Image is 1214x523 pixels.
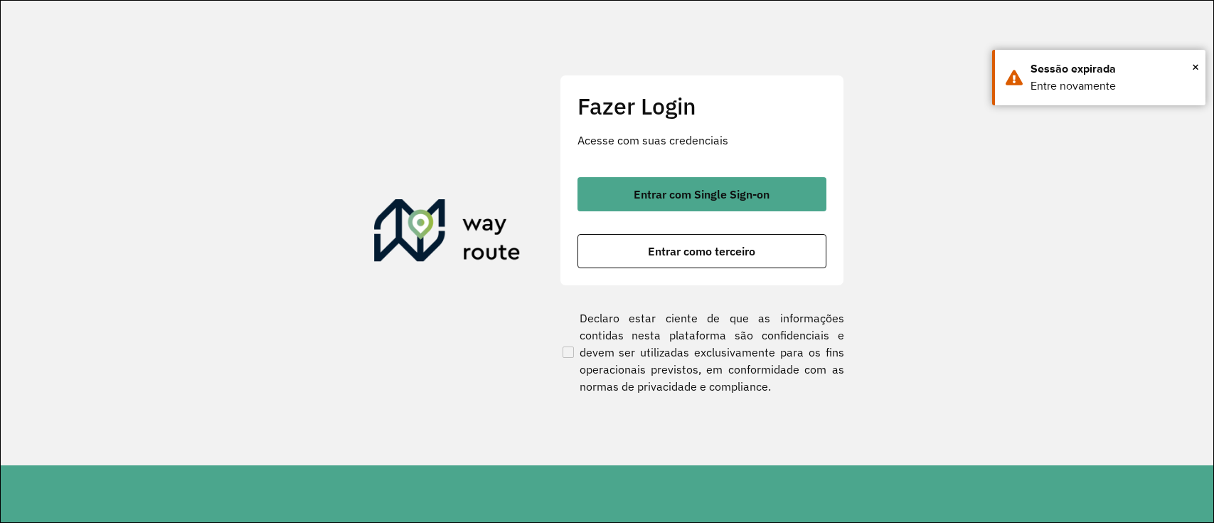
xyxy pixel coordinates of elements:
[1031,78,1195,95] div: Entre novamente
[648,245,755,257] span: Entrar como terceiro
[634,189,770,200] span: Entrar com Single Sign-on
[1192,56,1199,78] span: ×
[374,199,521,268] img: Roteirizador AmbevTech
[560,310,844,395] label: Declaro estar ciente de que as informações contidas nesta plataforma são confidenciais e devem se...
[1192,56,1199,78] button: Close
[577,177,826,211] button: button
[1031,60,1195,78] div: Sessão expirada
[577,132,826,149] p: Acesse com suas credenciais
[577,93,826,120] h2: Fazer Login
[577,234,826,268] button: button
